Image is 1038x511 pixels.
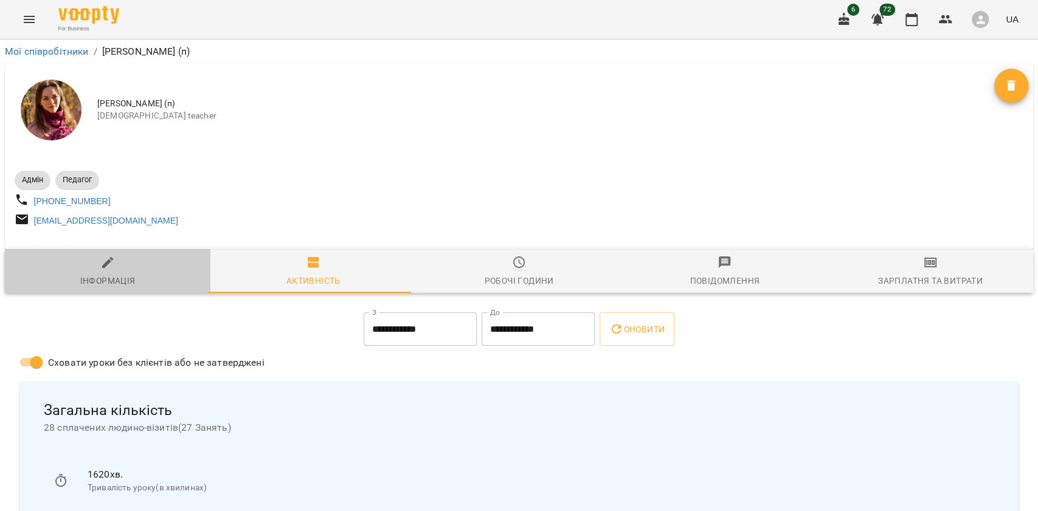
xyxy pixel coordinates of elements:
[80,273,136,288] div: Інформація
[847,4,859,16] span: 6
[88,467,984,482] p: 1620 хв.
[484,273,553,288] div: Робочі години
[102,44,190,59] p: [PERSON_NAME] (п)
[1006,13,1019,26] span: UA
[34,196,111,206] a: [PHONE_NUMBER]
[15,5,44,34] button: Menu
[21,80,81,140] img: Петрук Дар'я (п)
[878,273,983,288] div: Зарплатня та Витрати
[97,110,994,122] span: [DEMOGRAPHIC_DATA] teacher
[1001,8,1023,30] button: UA
[44,420,994,435] span: 28 сплачених людино-візитів ( 27 Занять )
[15,174,50,185] span: Адмін
[286,273,341,288] div: Активність
[88,482,984,494] p: Тривалість уроку(в хвилинах)
[94,44,97,59] li: /
[600,312,674,346] button: Оновити
[58,25,119,33] span: For Business
[879,4,895,16] span: 72
[5,44,1033,59] nav: breadcrumb
[48,355,265,370] span: Сховати уроки без клієнтів або не затверджені
[690,273,759,288] div: Повідомлення
[34,216,178,225] a: [EMAIL_ADDRESS][DOMAIN_NAME]
[44,401,994,420] span: Загальна кількість
[58,6,119,24] img: Voopty Logo
[97,98,994,110] span: [PERSON_NAME] (п)
[609,322,665,337] span: Оновити
[994,69,1028,103] button: Видалити
[55,174,99,185] span: Педагог
[5,46,89,57] a: Мої співробітники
